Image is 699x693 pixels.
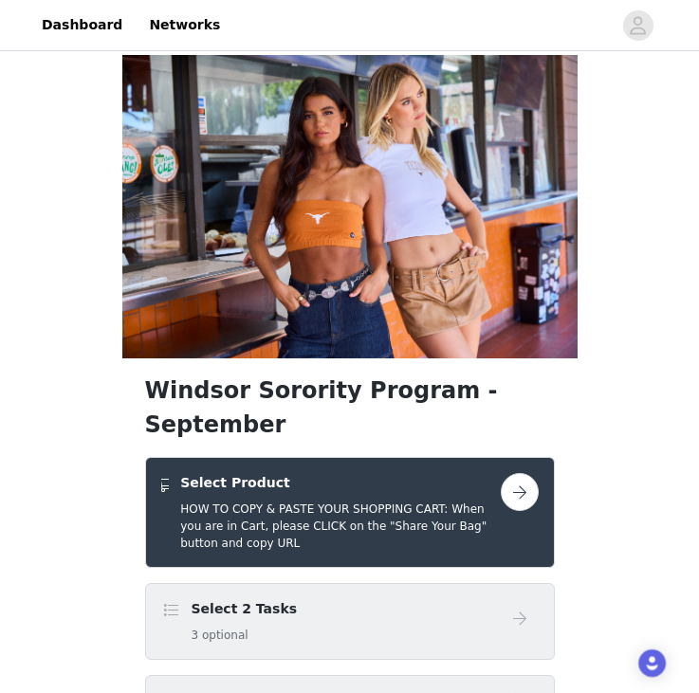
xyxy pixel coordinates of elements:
[180,473,500,493] h4: Select Product
[145,583,555,660] div: Select 2 Tasks
[638,649,666,677] div: Open Intercom Messenger
[138,4,231,46] a: Networks
[192,599,298,619] h4: Select 2 Tasks
[122,55,578,358] img: campaign image
[145,457,555,568] div: Select Product
[192,627,298,644] h5: 3 optional
[145,374,555,442] h1: Windsor Sorority Program - September
[629,10,647,41] div: avatar
[180,501,500,552] h5: HOW TO COPY & PASTE YOUR SHOPPING CART: When you are in Cart, please CLICK on the "Share Your Bag...
[30,4,134,46] a: Dashboard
